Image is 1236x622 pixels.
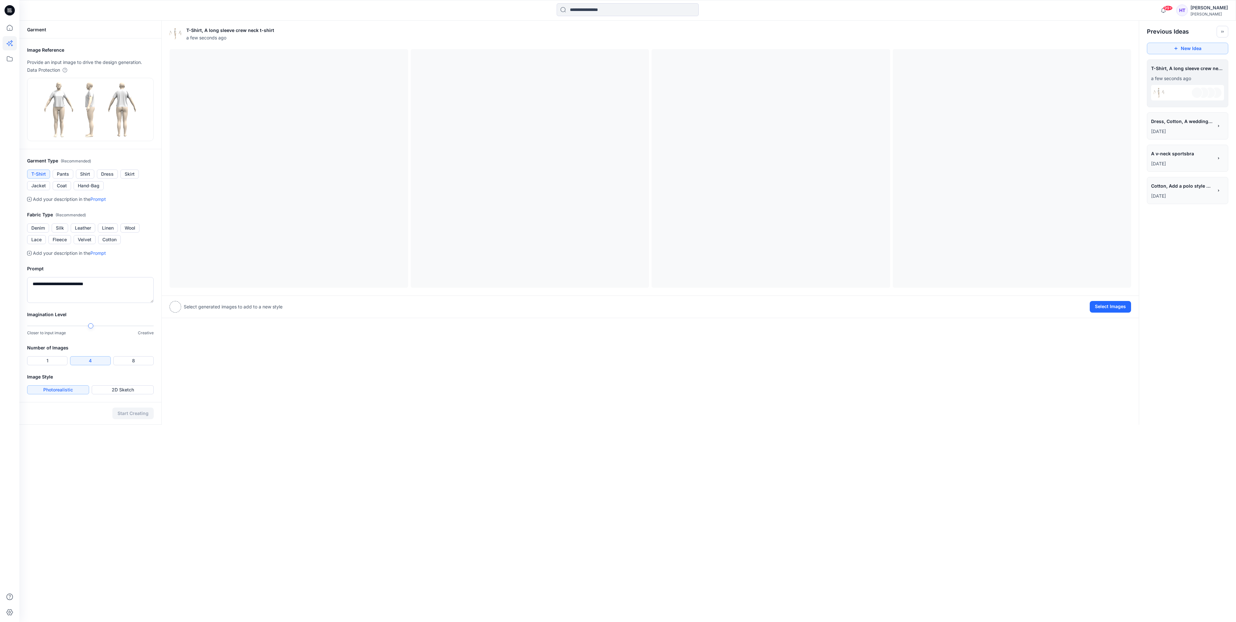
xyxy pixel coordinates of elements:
button: Coat [53,181,71,190]
p: Closer to input image [27,330,66,336]
p: September 15, 2025 [1151,75,1224,82]
button: Linen [98,223,118,233]
button: Dress [97,170,118,179]
span: T-Shirt, A long sleeve crew neck t-shirt [1151,64,1224,73]
span: ( Recommended ) [61,159,91,163]
button: Silk [52,223,68,233]
button: Photorealistic [27,385,89,394]
h2: Image Reference [27,46,154,54]
h2: Fabric Type [27,211,154,219]
button: Velvet [74,235,96,244]
img: eyJhbGciOiJIUzI1NiIsImtpZCI6IjAiLCJ0eXAiOiJKV1QifQ.eyJkYXRhIjp7InR5cGUiOiJzdG9yYWdlIiwicGF0aCI6Im... [170,28,181,39]
p: Add your description in the [33,195,106,203]
h2: Image Style [27,373,154,381]
button: Fleece [48,235,71,244]
button: Hand-Bag [74,181,104,190]
div: [PERSON_NAME] [1190,12,1228,16]
h2: Previous Ideas [1147,28,1189,36]
button: New Idea [1147,43,1228,54]
button: T-Shirt [27,170,50,179]
p: July 15, 2025 [1151,160,1213,168]
a: Prompt [90,196,106,202]
span: A v-neck sportsbra [1151,149,1212,158]
img: eyJhbGciOiJIUzI1NiIsImtpZCI6IjAiLCJ0eXAiOiJKV1QifQ.eyJkYXRhIjp7InR5cGUiOiJzdG9yYWdlIiwicGF0aCI6Im... [1154,88,1164,98]
button: Jacket [27,181,50,190]
p: June 16, 2025 [1151,192,1213,200]
h2: Prompt [27,265,154,273]
button: Cotton [98,235,121,244]
button: Skirt [120,170,139,179]
button: Toggle idea bar [1217,26,1228,37]
h2: Garment Type [27,157,154,165]
span: Cotton, Add a polo style collar and a curved hem [1151,181,1212,191]
p: T-Shirt, A long sleeve crew neck t-shirt [186,26,274,34]
button: Lace [27,235,46,244]
img: eyJhbGciOiJIUzI1NiIsImtpZCI6IjAiLCJ0eXAiOiJKV1QifQ.eyJkYXRhIjp7InR5cGUiOiJzdG9yYWdlIiwicGF0aCI6Im... [30,81,151,138]
span: 99+ [1163,5,1173,11]
button: Wool [120,223,139,233]
button: Pants [53,170,73,179]
button: Select Images [1090,301,1131,313]
p: Data Protection [27,66,60,74]
button: 8 [113,356,154,365]
p: Provide an input image to drive the design generation. [27,58,154,66]
span: a few seconds ago [186,34,274,41]
h2: Number of Images [27,344,154,352]
p: Add your description in the [33,249,106,257]
h2: Imagination Level [27,311,154,318]
button: Shirt [76,170,94,179]
p: July 24, 2025 [1151,128,1213,135]
button: 4 [70,356,110,365]
a: Prompt [90,250,106,256]
span: Dress, Cotton, A wedding gown with a ruffled skirt, corset bodice, and puff sleeves [1151,117,1212,126]
p: Select generated images to add to a new style [184,303,283,311]
button: 2D Sketch [92,385,154,394]
button: Denim [27,223,49,233]
p: Creative [138,330,154,336]
div: HT [1176,5,1188,16]
div: [PERSON_NAME] [1190,4,1228,12]
button: 1 [27,356,67,365]
button: Leather [71,223,95,233]
span: ( Recommended ) [56,213,86,217]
